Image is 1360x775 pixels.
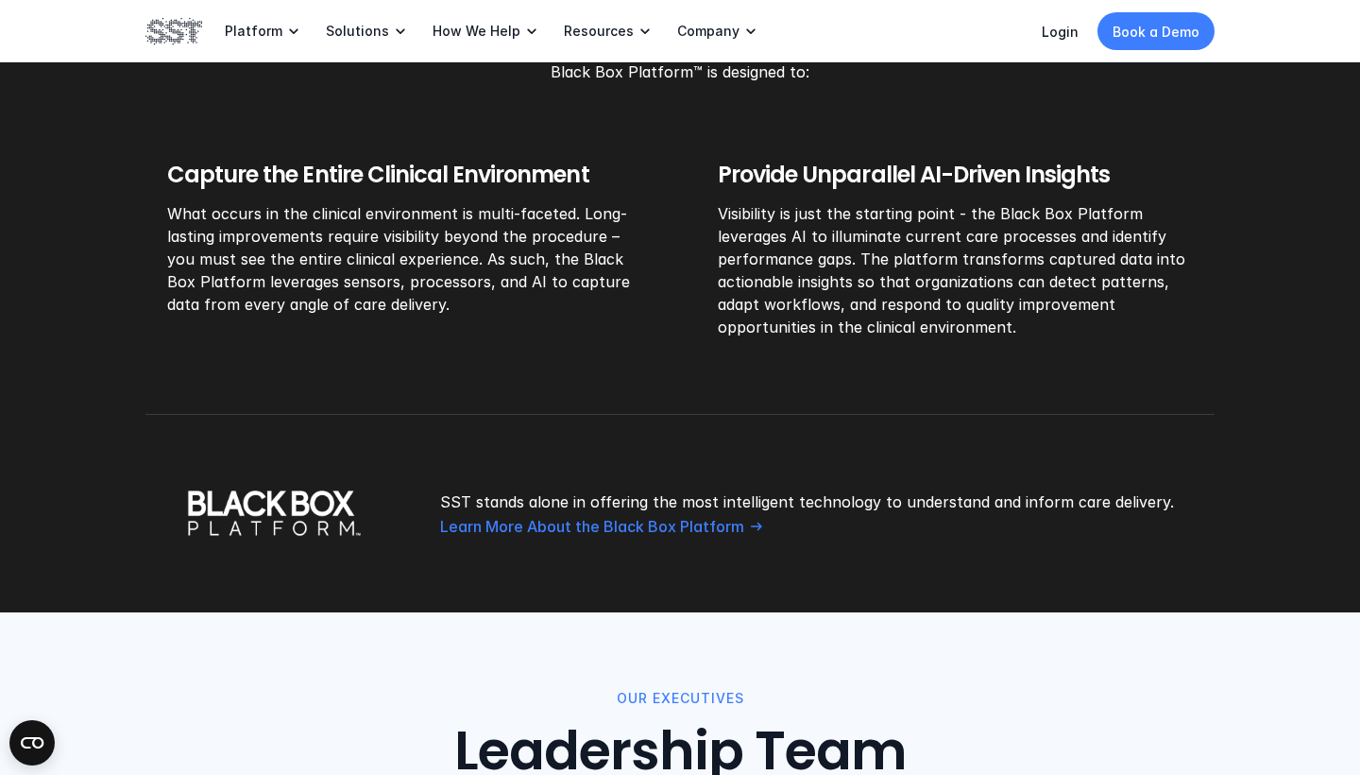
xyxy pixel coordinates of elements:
p: Company [677,23,739,40]
p: Resources [564,23,634,40]
a: Learn More About the Black Box Platform [440,517,765,537]
p: SST stands alone in offering the most intelligent technology to understand and inform care delivery. [440,491,1215,513]
a: Book a Demo [1097,12,1215,50]
p: Solutions [326,23,389,40]
h5: Provide Unparallel AI-Driven Insights [718,159,1193,191]
h5: Capture the Entire Clinical Environment [167,159,642,191]
p: Book a Demo [1113,22,1199,42]
a: Login [1042,24,1079,40]
p: OUR EXECUTIVES [617,688,744,709]
img: SST logo [145,15,202,47]
p: Visibility is just the starting point - the Black Box Platform leverages AI to illuminate current... [718,202,1193,338]
p: How We Help [433,23,520,40]
button: Open CMP widget [9,720,55,766]
p: What occurs in the clinical environment is multi-faceted. Long-lasting improvements require visib... [167,202,642,316]
p: Learn More About the Black Box Platform [440,517,744,537]
p: Platform [225,23,282,40]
